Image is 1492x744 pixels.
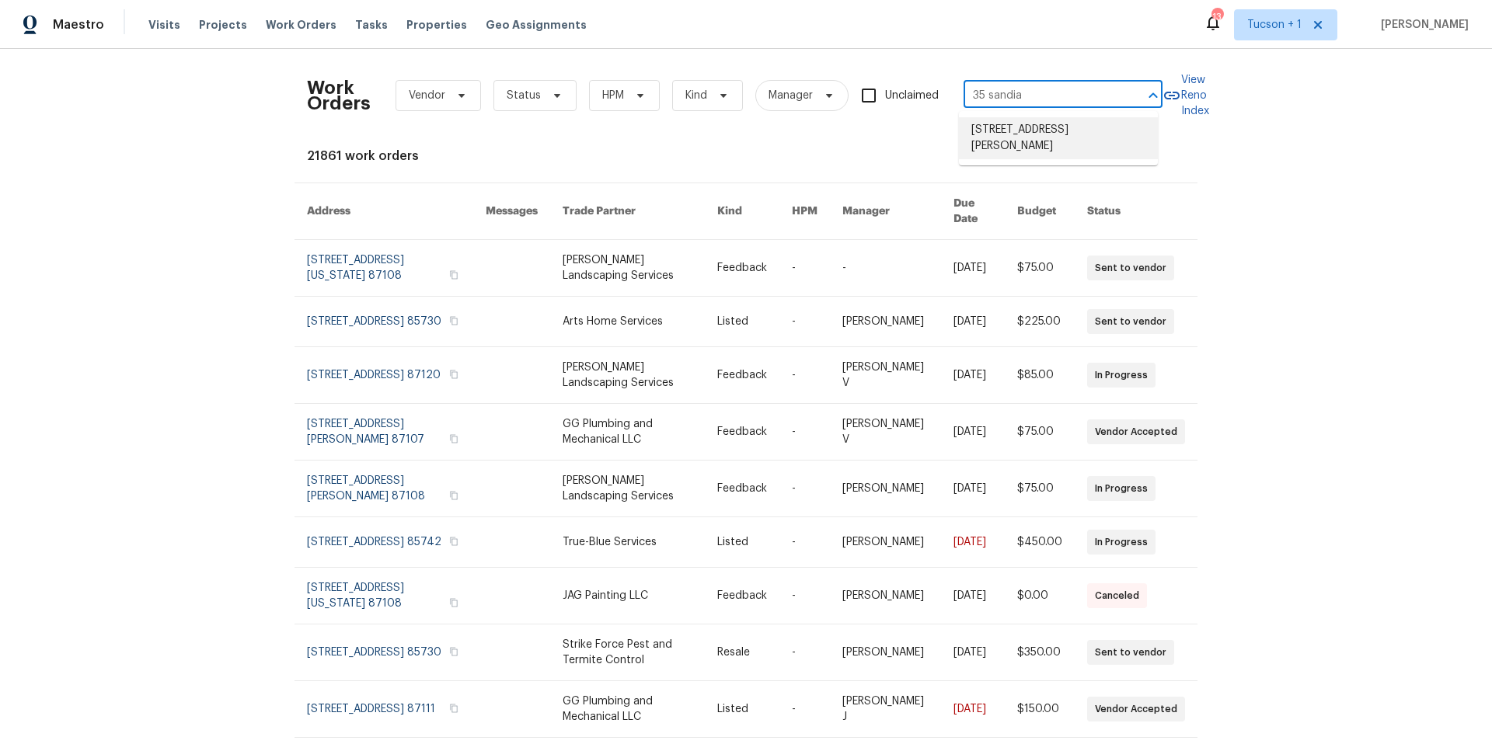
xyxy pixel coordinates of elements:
td: GG Plumbing and Mechanical LLC [550,404,706,461]
button: Copy Address [447,314,461,328]
button: Copy Address [447,268,461,282]
span: Tucson + 1 [1247,17,1302,33]
th: Trade Partner [550,183,706,240]
input: Enter in an address [964,84,1119,108]
td: - [779,240,830,297]
td: GG Plumbing and Mechanical LLC [550,681,706,738]
td: - [779,297,830,347]
button: Copy Address [447,488,461,502]
span: Tasks [355,19,388,30]
span: HPM [602,88,624,103]
td: Arts Home Services [550,297,706,347]
button: Close [1142,85,1164,106]
td: True-Blue Services [550,517,706,568]
span: [PERSON_NAME] [1375,17,1469,33]
div: 13 [1211,9,1222,25]
button: Copy Address [447,534,461,548]
th: Status [1075,183,1197,240]
td: Resale [705,624,779,681]
td: [PERSON_NAME] [830,517,941,568]
button: Copy Address [447,645,461,659]
th: Budget [1005,183,1075,240]
span: Maestro [53,17,104,33]
button: Copy Address [447,596,461,610]
td: - [779,404,830,461]
td: [PERSON_NAME] J [830,681,941,738]
span: Kind [685,88,707,103]
span: Vendor [409,88,445,103]
span: Projects [199,17,247,33]
th: Address [295,183,473,240]
th: HPM [779,183,830,240]
td: Feedback [705,347,779,404]
span: Visits [148,17,180,33]
button: Copy Address [447,432,461,446]
td: - [779,461,830,517]
td: [PERSON_NAME] Landscaping Services [550,240,706,297]
h2: Work Orders [307,80,371,111]
td: [PERSON_NAME] [830,624,941,681]
td: - [779,681,830,738]
span: Unclaimed [885,88,939,104]
span: Work Orders [266,17,336,33]
th: Manager [830,183,941,240]
td: [PERSON_NAME] Landscaping Services [550,347,706,404]
td: Feedback [705,568,779,624]
td: - [779,568,830,624]
td: Listed [705,297,779,347]
button: Copy Address [447,367,461,381]
td: - [779,517,830,568]
th: Kind [705,183,779,240]
td: [PERSON_NAME] Landscaping Services [550,461,706,517]
a: View Reno Index [1163,72,1209,119]
span: Status [507,88,541,103]
td: Listed [705,681,779,738]
td: Strike Force Pest and Termite Control [550,624,706,681]
th: Messages [473,183,550,240]
td: Feedback [705,404,779,461]
span: Properties [406,17,467,33]
td: [PERSON_NAME] [830,297,941,347]
li: [STREET_ADDRESS][PERSON_NAME] [959,117,1158,159]
td: - [779,347,830,404]
span: Geo Assignments [486,17,587,33]
td: [PERSON_NAME] [830,568,941,624]
td: - [779,624,830,681]
th: Due Date [941,183,1005,240]
span: Manager [769,88,813,103]
td: [PERSON_NAME] V [830,404,941,461]
td: [PERSON_NAME] V [830,347,941,404]
td: Listed [705,517,779,568]
div: 21861 work orders [307,148,1185,164]
td: Feedback [705,240,779,297]
td: [PERSON_NAME] [830,461,941,517]
td: Feedback [705,461,779,517]
td: JAG Painting LLC [550,568,706,624]
button: Copy Address [447,701,461,715]
td: - [830,240,941,297]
